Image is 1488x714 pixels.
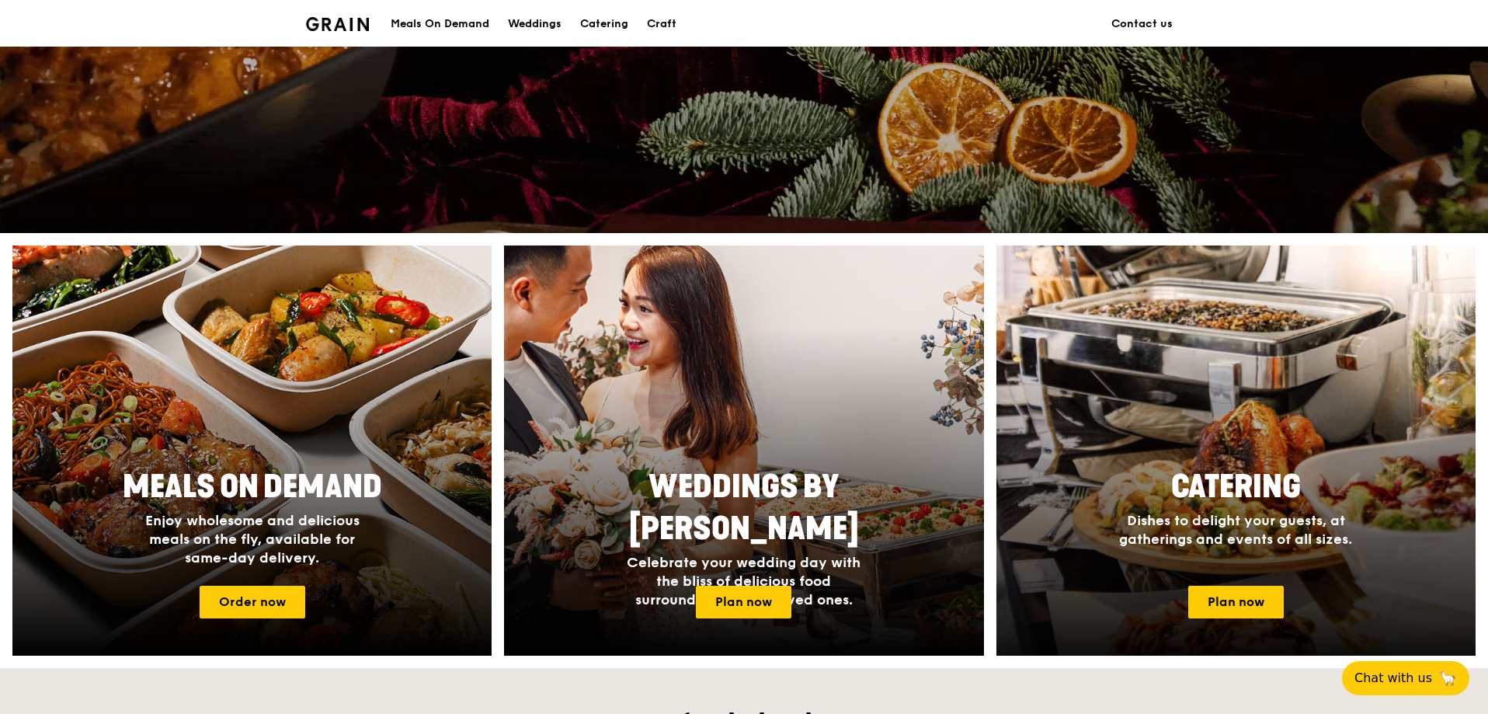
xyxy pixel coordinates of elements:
a: Contact us [1102,1,1182,47]
span: Meals On Demand [123,468,382,506]
img: meals-on-demand-card.d2b6f6db.png [12,246,492,656]
a: CateringDishes to delight your guests, at gatherings and events of all sizes.Plan now [996,246,1476,656]
a: Plan now [1188,586,1284,618]
span: Dishes to delight your guests, at gatherings and events of all sizes. [1119,512,1352,548]
button: Chat with us🦙 [1342,661,1469,695]
a: Plan now [696,586,791,618]
a: Meals On DemandEnjoy wholesome and delicious meals on the fly, available for same-day delivery.Or... [12,246,492,656]
span: Catering [1171,468,1301,506]
div: Craft [647,1,676,47]
span: Enjoy wholesome and delicious meals on the fly, available for same-day delivery. [145,512,360,566]
span: Weddings by [PERSON_NAME] [629,468,859,548]
a: Catering [571,1,638,47]
a: Craft [638,1,686,47]
a: Order now [200,586,305,618]
span: 🦙 [1438,669,1457,688]
div: Catering [580,1,628,47]
img: weddings-card.4f3003b8.jpg [504,246,983,656]
span: Celebrate your wedding day with the bliss of delicious food surrounded by your loved ones. [627,554,860,608]
a: Weddings by [PERSON_NAME]Celebrate your wedding day with the bliss of delicious food surrounded b... [504,246,983,656]
a: Weddings [499,1,571,47]
span: Chat with us [1354,669,1432,688]
div: Meals On Demand [391,1,489,47]
img: Grain [306,17,369,31]
div: Weddings [508,1,561,47]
